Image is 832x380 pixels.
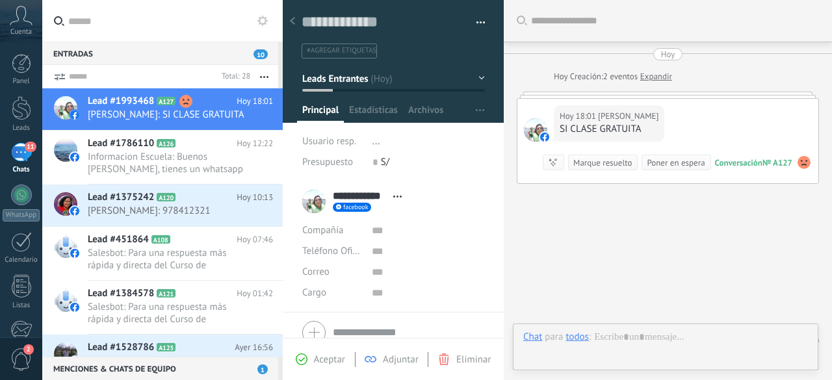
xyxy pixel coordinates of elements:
div: Presupuesto [302,152,363,173]
span: [PERSON_NAME]: 929886892 [88,355,248,367]
span: Hoy 18:01 [237,95,273,108]
img: facebook-sm.svg [70,207,79,216]
span: Ayer 16:56 [235,341,273,354]
span: : [589,331,591,344]
a: Expandir [640,70,672,83]
span: Lead #1528786 [88,341,154,354]
span: A125 [157,343,175,351]
div: Compañía [302,220,362,241]
span: facebook [343,204,368,210]
span: Lead #1375242 [88,191,154,204]
button: Teléfono Oficina [302,241,362,262]
img: facebook-sm.svg [70,249,79,258]
span: Mirian Soria [598,110,658,123]
a: Lead #1375242 A120 Hoy 10:13 [PERSON_NAME]: 978412321 [42,184,283,226]
span: Presupuesto [302,156,353,168]
div: Leads [3,124,40,133]
span: Aceptar [314,353,345,366]
span: Teléfono Oficina [302,245,370,257]
img: facebook-sm.svg [540,133,549,142]
span: A127 [157,97,175,105]
span: #agregar etiquetas [307,46,376,55]
span: Salesbot: Para una respuesta más rápida y directa del Curso de Biomagnetismo u otros temas, escrí... [88,247,248,272]
img: facebook-sm.svg [70,153,79,162]
span: 10 [253,49,268,59]
span: Lead #1993468 [88,95,154,108]
span: Hoy 07:46 [237,233,273,246]
span: Mirian Soria [524,118,547,142]
img: facebook-sm.svg [70,110,79,120]
img: facebook-sm.svg [70,303,79,312]
span: A108 [151,235,170,244]
span: Lead #451864 [88,233,149,246]
a: Lead #451864 A108 Hoy 07:46 Salesbot: Para una respuesta más rápida y directa del Curso de Biomag... [42,227,283,280]
div: № A127 [762,157,792,168]
a: Lead #1993468 A127 Hoy 18:01 [PERSON_NAME]: SI CLASE GRATUITA [42,88,283,130]
div: Total: 28 [216,70,250,83]
div: Listas [3,301,40,310]
div: Creación: [554,70,672,83]
span: Correo [302,266,330,278]
div: Entradas [42,42,278,65]
div: Hoy [554,70,570,83]
span: [PERSON_NAME]: SI CLASE GRATUITA [88,108,248,121]
span: Informacion Escuela: Buenos [PERSON_NAME], tienes un whatsapp para darte informes por favor? [88,151,248,175]
span: Hoy 12:22 [237,137,273,150]
span: Cuenta [10,28,32,36]
div: WhatsApp [3,209,40,222]
span: Archivos [408,104,443,123]
span: S/ [381,156,389,168]
div: Cargo [302,283,362,303]
div: Conversación [715,157,762,168]
div: Calendario [3,256,40,264]
span: ... [372,135,380,147]
div: Panel [3,77,40,86]
span: Lead #1786110 [88,137,154,150]
span: 1 [257,364,268,374]
button: Correo [302,262,330,283]
div: Hoy [661,48,675,60]
span: Usuario resp. [302,135,356,147]
span: Eliminar [456,353,491,366]
a: Lead #1384578 A121 Hoy 01:42 Salesbot: Para una respuesta más rápida y directa del Curso de Bioma... [42,281,283,334]
div: SI CLASE GRATUITA [560,123,658,136]
span: Adjuntar [383,353,419,366]
span: A121 [157,289,175,298]
span: 2 eventos [603,70,638,83]
span: Hoy 10:13 [237,191,273,204]
span: Principal [302,104,339,123]
span: A126 [157,139,175,147]
div: todos [565,331,588,342]
div: Chats [3,166,40,174]
a: Lead #1786110 A126 Hoy 12:22 Informacion Escuela: Buenos [PERSON_NAME], tienes un whatsapp para d... [42,131,283,184]
span: Estadísticas [349,104,398,123]
span: Salesbot: Para una respuesta más rápida y directa del Curso de Biomagnetismo u otros temas, escrí... [88,301,248,325]
span: Lead #1384578 [88,287,154,300]
div: Hoy 18:01 [560,110,598,123]
div: Menciones & Chats de equipo [42,357,278,380]
span: Hoy 01:42 [237,287,273,300]
span: 11 [25,142,36,152]
span: para [545,331,563,344]
div: Poner en espera [647,157,705,169]
a: Lead #1528786 A125 Ayer 16:56 [PERSON_NAME]: 929886892 [42,335,283,376]
div: Usuario resp. [302,131,363,152]
span: A120 [157,193,175,201]
div: Marque resuelto [573,157,632,169]
span: Cargo [302,288,326,298]
span: [PERSON_NAME]: 978412321 [88,205,248,217]
span: 2 [23,344,34,355]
